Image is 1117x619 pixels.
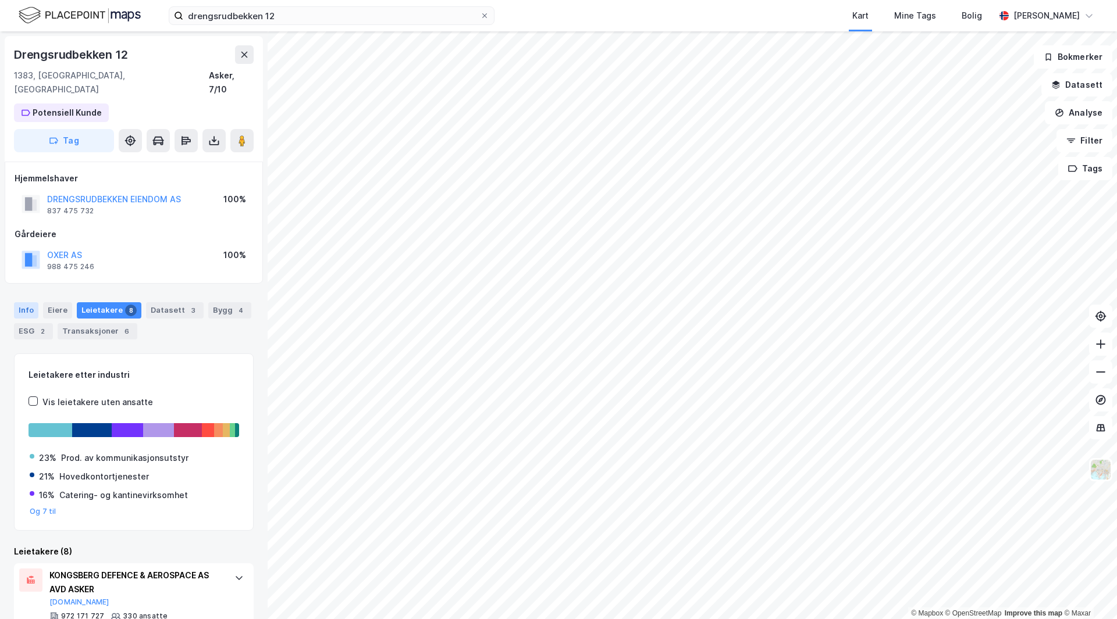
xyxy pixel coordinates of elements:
div: 8 [125,305,137,316]
div: Hovedkontortjenester [59,470,149,484]
div: Eiere [43,302,72,319]
img: Z [1090,459,1112,481]
div: Info [14,302,38,319]
button: Analyse [1045,101,1112,124]
div: Hjemmelshaver [15,171,253,185]
button: Filter [1056,129,1112,152]
a: OpenStreetMap [945,609,1002,617]
div: Catering- og kantinevirksomhet [59,488,188,502]
div: Bolig [962,9,982,23]
div: [PERSON_NAME] [1013,9,1080,23]
div: 100% [223,248,246,262]
div: Leietakere etter industri [29,368,239,382]
div: Bygg [208,302,251,319]
button: Bokmerker [1034,45,1112,69]
div: KONGSBERG DEFENCE & AEROSPACE AS AVD ASKER [49,568,223,596]
div: Kart [852,9,869,23]
a: Mapbox [911,609,943,617]
div: 4 [235,305,247,316]
div: Drengsrudbekken 12 [14,45,130,64]
div: 3 [187,305,199,316]
div: 21% [39,470,55,484]
div: Prod. av kommunikasjonsutstyr [61,451,188,465]
div: Kontrollprogram for chat [1059,563,1117,619]
iframe: Chat Widget [1059,563,1117,619]
button: [DOMAIN_NAME] [49,597,109,607]
div: Mine Tags [894,9,936,23]
a: Improve this map [1005,609,1062,617]
div: 6 [121,325,133,337]
div: Asker, 7/10 [209,69,254,96]
div: Transaksjoner [58,323,137,339]
div: 16% [39,488,55,502]
div: 23% [39,451,56,465]
input: Søk på adresse, matrikkel, gårdeiere, leietakere eller personer [183,7,480,24]
div: Leietakere (8) [14,545,254,559]
button: Tag [14,129,114,152]
button: Og 7 til [30,507,56,516]
div: 100% [223,192,246,206]
div: 1383, [GEOGRAPHIC_DATA], [GEOGRAPHIC_DATA] [14,69,209,96]
button: Tags [1058,157,1112,180]
div: 2 [37,325,48,337]
button: Datasett [1041,73,1112,96]
div: Datasett [146,302,204,319]
div: ESG [14,323,53,339]
div: Leietakere [77,302,141,319]
div: Vis leietakere uten ansatte [42,395,153,409]
img: logo.f888ab2527a4732fd821a326f86c7f29.svg [19,5,141,26]
div: 988 475 246 [47,262,94,271]
div: 837 475 732 [47,206,94,216]
div: Gårdeiere [15,227,253,241]
div: Potensiell Kunde [33,106,102,120]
